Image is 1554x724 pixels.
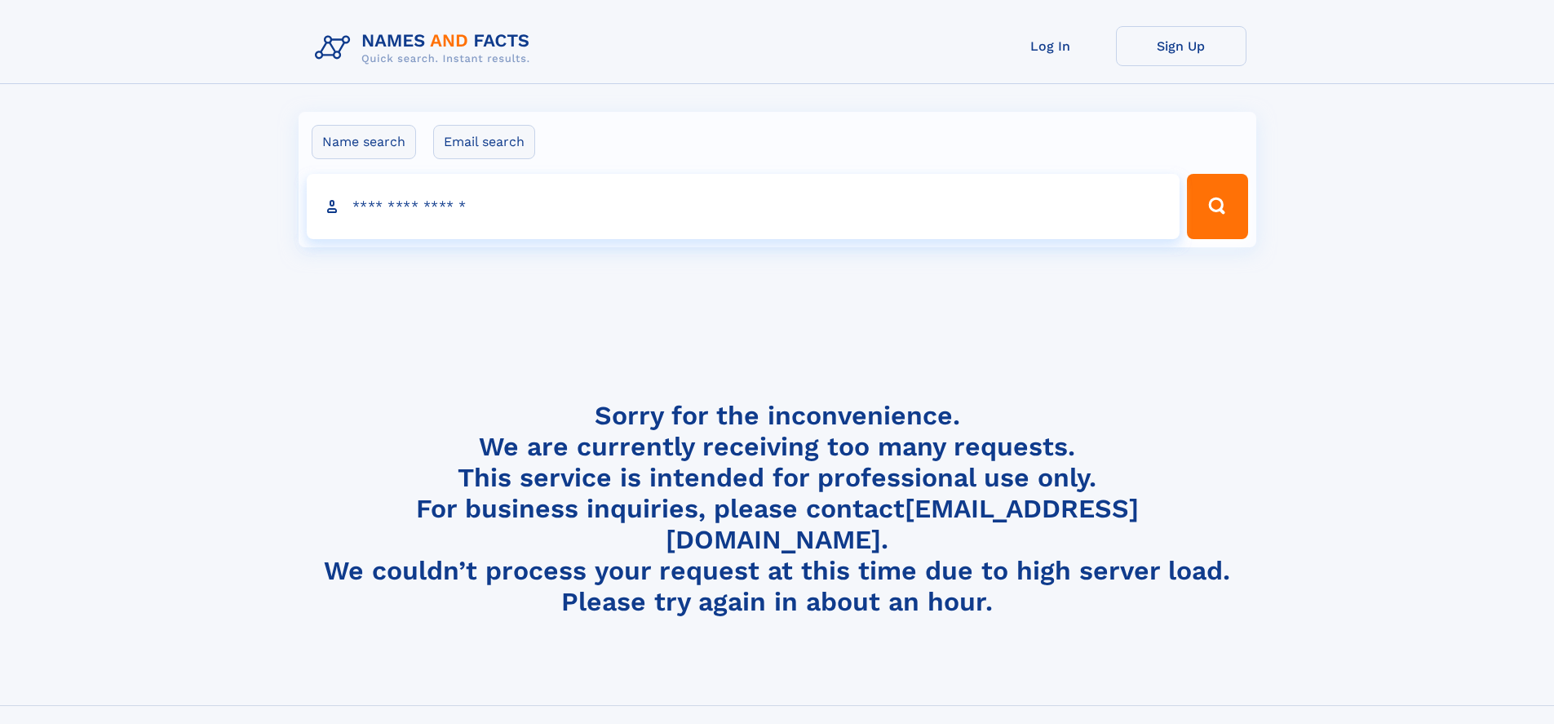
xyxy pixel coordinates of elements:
[312,125,416,159] label: Name search
[307,174,1180,239] input: search input
[985,26,1116,66] a: Log In
[308,400,1246,618] h4: Sorry for the inconvenience. We are currently receiving too many requests. This service is intend...
[433,125,535,159] label: Email search
[308,26,543,70] img: Logo Names and Facts
[1187,174,1247,239] button: Search Button
[1116,26,1246,66] a: Sign Up
[666,493,1139,555] a: [EMAIL_ADDRESS][DOMAIN_NAME]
